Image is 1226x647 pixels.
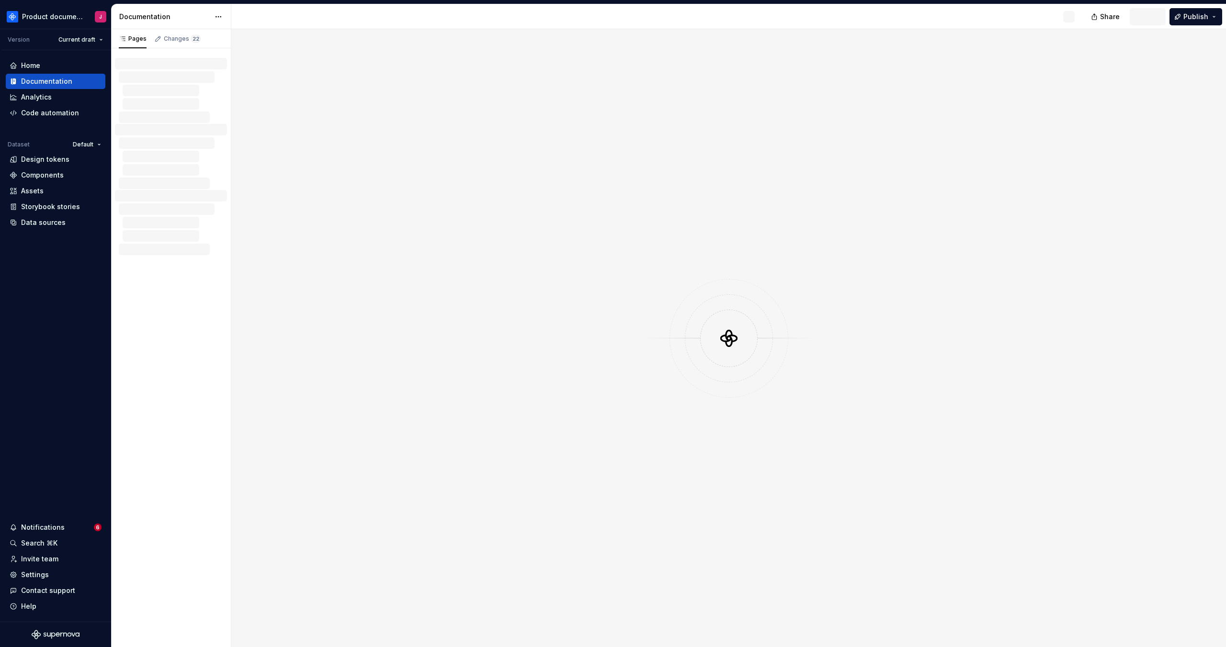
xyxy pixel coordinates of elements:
[6,567,105,582] a: Settings
[22,12,83,22] div: Product documentation
[164,35,201,43] div: Changes
[6,152,105,167] a: Design tokens
[21,538,57,548] div: Search ⌘K
[7,11,18,22] img: 87691e09-aac2-46b6-b153-b9fe4eb63333.png
[6,520,105,535] button: Notifications6
[21,77,72,86] div: Documentation
[99,13,102,21] div: J
[21,186,44,196] div: Assets
[21,218,66,227] div: Data sources
[6,535,105,551] button: Search ⌘K
[94,524,102,531] span: 6
[119,35,147,43] div: Pages
[6,58,105,73] a: Home
[1183,12,1208,22] span: Publish
[8,36,30,44] div: Version
[21,554,58,564] div: Invite team
[21,202,80,212] div: Storybook stories
[6,599,105,614] button: Help
[21,170,64,180] div: Components
[6,167,105,183] a: Components
[58,36,95,44] span: Current draft
[6,583,105,598] button: Contact support
[119,12,210,22] div: Documentation
[21,61,40,70] div: Home
[6,183,105,199] a: Assets
[191,35,201,43] span: 22
[6,215,105,230] a: Data sources
[6,199,105,214] a: Storybook stories
[2,6,109,27] button: Product documentationJ
[6,551,105,567] a: Invite team
[68,138,105,151] button: Default
[6,74,105,89] a: Documentation
[21,570,49,580] div: Settings
[21,586,75,595] div: Contact support
[8,141,30,148] div: Dataset
[1100,12,1120,22] span: Share
[21,523,65,532] div: Notifications
[73,141,93,148] span: Default
[21,155,69,164] div: Design tokens
[21,108,79,118] div: Code automation
[32,630,79,639] svg: Supernova Logo
[1086,8,1126,25] button: Share
[1169,8,1222,25] button: Publish
[54,33,107,46] button: Current draft
[6,89,105,105] a: Analytics
[6,105,105,121] a: Code automation
[21,92,52,102] div: Analytics
[21,602,36,611] div: Help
